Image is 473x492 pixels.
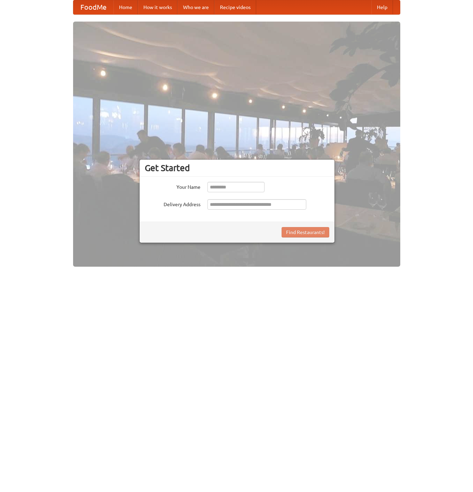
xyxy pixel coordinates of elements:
[371,0,393,14] a: Help
[145,163,329,173] h3: Get Started
[145,182,200,191] label: Your Name
[145,199,200,208] label: Delivery Address
[214,0,256,14] a: Recipe videos
[178,0,214,14] a: Who we are
[282,227,329,237] button: Find Restaurants!
[138,0,178,14] a: How it works
[113,0,138,14] a: Home
[73,0,113,14] a: FoodMe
